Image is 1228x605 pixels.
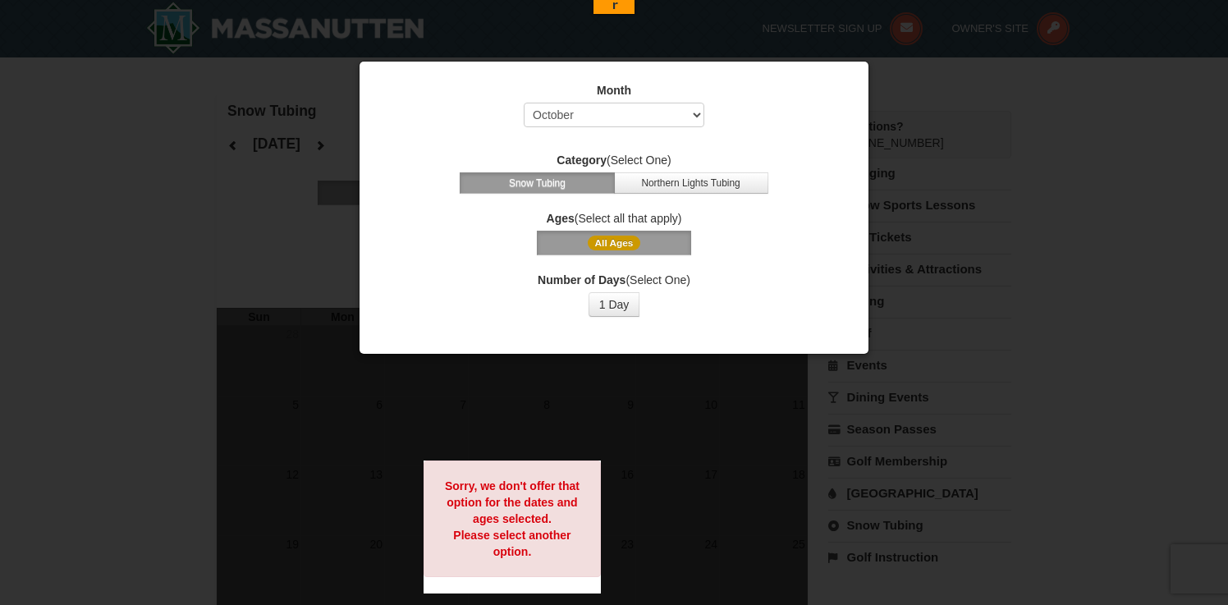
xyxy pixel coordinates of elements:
strong: Category [557,154,607,167]
a: View [253,16,280,29]
label: (Select One) [380,272,848,288]
button: All Ages [537,231,691,255]
strong: Sorry, we don't offer that option for the dates and ages selected. Please select another option. [445,479,580,558]
button: 1 Day [589,292,640,317]
img: smbansal [40,6,61,26]
label: (Select One) [380,152,848,168]
button: Northern Lights Tubing [614,172,768,194]
input: ASIN, PO, Alias, + more... [87,7,218,28]
span: All Ages [588,236,641,250]
input: ASIN [253,4,331,16]
a: Clear [307,16,334,29]
strong: Month [597,84,631,97]
button: Snow Tubing [460,172,614,194]
strong: Number of Days [538,273,625,286]
a: Copy [280,16,307,29]
strong: Ages [547,212,575,225]
label: (Select all that apply) [380,210,848,227]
